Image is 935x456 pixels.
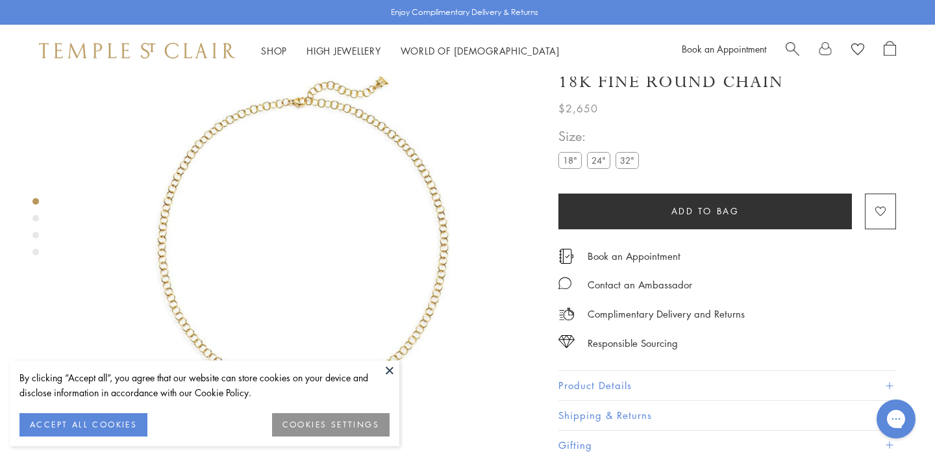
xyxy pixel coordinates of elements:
a: High JewelleryHigh Jewellery [306,44,381,57]
a: Book an Appointment [682,42,766,55]
label: 32" [616,152,639,168]
button: Shipping & Returns [558,401,896,430]
span: $2,650 [558,100,598,117]
button: ACCEPT ALL COOKIES [19,413,147,437]
label: 24" [587,152,610,168]
a: Search [786,41,799,60]
button: COOKIES SETTINGS [272,413,390,437]
span: Size: [558,125,644,147]
img: MessageIcon-01_2.svg [558,277,571,290]
div: Product gallery navigation [32,195,39,266]
div: Contact an Ambassador [588,277,692,293]
img: icon_sourcing.svg [558,335,575,348]
span: Add to bag [671,204,740,218]
img: Temple St. Clair [39,43,235,58]
label: 18" [558,152,582,168]
a: View Wishlist [851,41,864,60]
img: icon_appointment.svg [558,249,574,264]
img: icon_delivery.svg [558,306,575,322]
h1: 18K Fine Round Chain [558,71,784,94]
a: Open Shopping Bag [884,41,896,60]
div: By clicking “Accept all”, you agree that our website can store cookies on your device and disclos... [19,370,390,400]
a: Book an Appointment [588,249,680,263]
p: Complimentary Delivery and Returns [588,306,745,322]
button: Product Details [558,371,896,400]
div: Responsible Sourcing [588,335,678,351]
nav: Main navigation [261,43,560,59]
p: Enjoy Complimentary Delivery & Returns [391,6,538,19]
iframe: Gorgias live chat messenger [870,395,922,443]
a: ShopShop [261,44,287,57]
button: Add to bag [558,194,852,229]
a: World of [DEMOGRAPHIC_DATA]World of [DEMOGRAPHIC_DATA] [401,44,560,57]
